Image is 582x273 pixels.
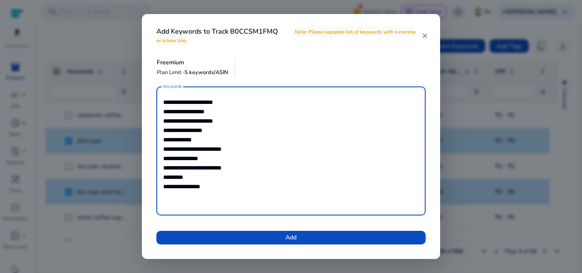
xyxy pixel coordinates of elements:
p: Plan Limit - [157,69,228,77]
mat-label: Keywords [163,83,182,89]
span: Add [285,233,297,242]
mat-icon: close [421,32,428,40]
h4: Add Keywords to Track B0CCSM1FMQ [156,28,421,44]
span: Note: Please separate list of keywords with a comma or a new line. [156,26,415,46]
h5: Freemium [157,59,228,66]
span: 5 keywords/ASIN [184,69,228,76]
button: Add [156,231,426,244]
